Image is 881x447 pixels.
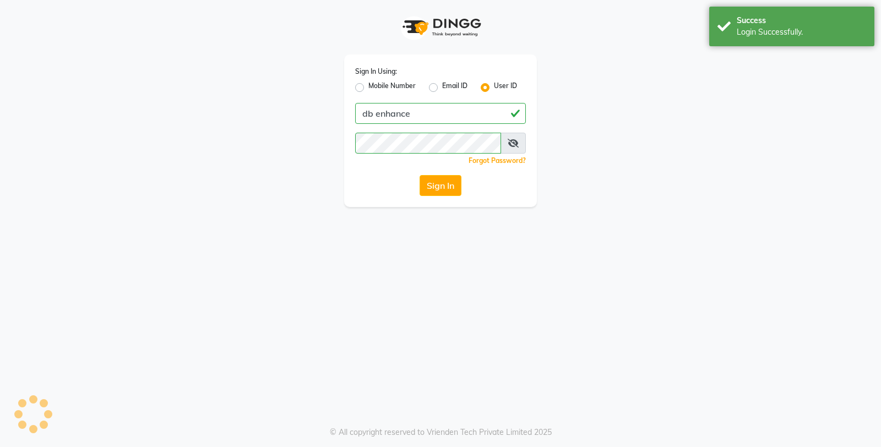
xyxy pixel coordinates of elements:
[355,133,501,154] input: Username
[355,67,397,77] label: Sign In Using:
[737,26,866,38] div: Login Successfully.
[442,81,467,94] label: Email ID
[420,175,461,196] button: Sign In
[469,156,526,165] a: Forgot Password?
[737,15,866,26] div: Success
[355,103,526,124] input: Username
[494,81,517,94] label: User ID
[396,11,485,43] img: logo1.svg
[368,81,416,94] label: Mobile Number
